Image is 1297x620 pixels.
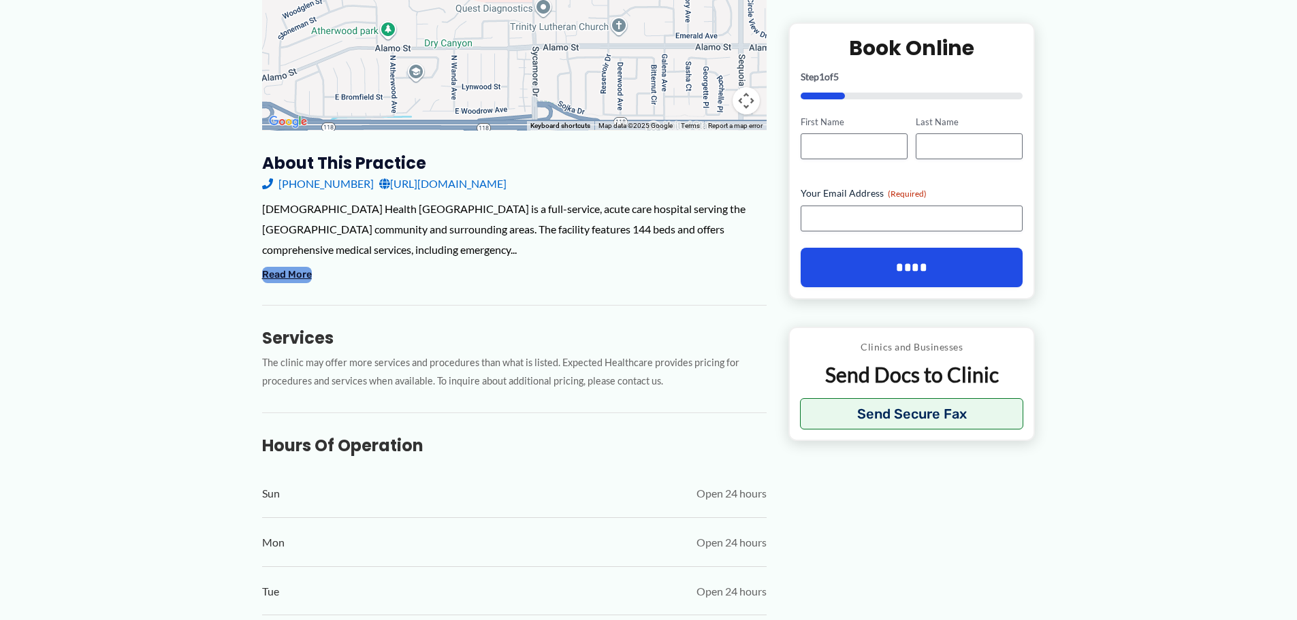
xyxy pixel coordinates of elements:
[696,581,767,602] span: Open 24 hours
[262,581,279,602] span: Tue
[801,34,1023,61] h2: Book Online
[262,354,767,391] p: The clinic may offer more services and procedures than what is listed. Expected Healthcare provid...
[801,115,908,128] label: First Name
[262,199,767,259] div: [DEMOGRAPHIC_DATA] Health [GEOGRAPHIC_DATA] is a full-service, acute care hospital serving the [G...
[800,338,1024,356] p: Clinics and Businesses
[696,483,767,504] span: Open 24 hours
[800,361,1024,388] p: Send Docs to Clinic
[262,174,374,194] a: [PHONE_NUMBER]
[888,189,927,199] span: (Required)
[598,122,673,129] span: Map data ©2025 Google
[262,267,312,283] button: Read More
[262,152,767,174] h3: About this practice
[819,70,824,82] span: 1
[801,71,1023,81] p: Step of
[708,122,763,129] a: Report a map error
[530,121,590,131] button: Keyboard shortcuts
[262,435,767,456] h3: Hours of Operation
[801,186,1023,200] label: Your Email Address
[681,122,700,129] a: Terms (opens in new tab)
[696,532,767,553] span: Open 24 hours
[379,174,507,194] a: [URL][DOMAIN_NAME]
[800,398,1024,429] button: Send Secure Fax
[833,70,839,82] span: 5
[262,327,767,348] h3: Services
[733,87,760,114] button: Map camera controls
[266,113,310,131] img: Google
[262,483,280,504] span: Sun
[262,532,285,553] span: Mon
[916,115,1023,128] label: Last Name
[266,113,310,131] a: Open this area in Google Maps (opens a new window)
